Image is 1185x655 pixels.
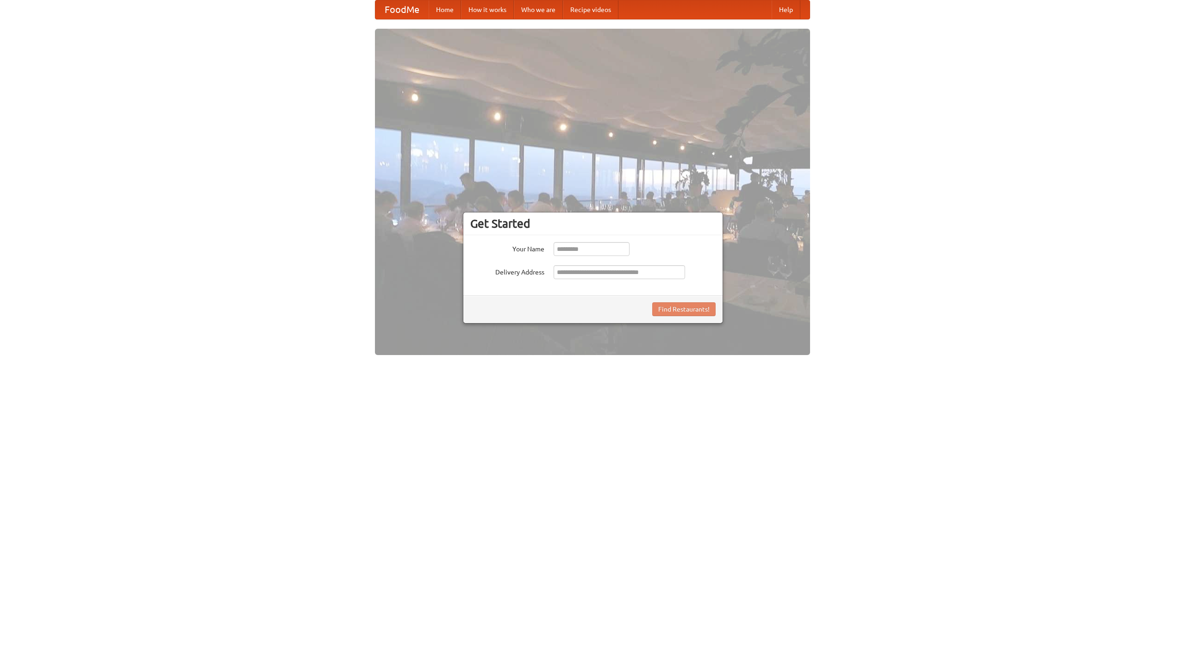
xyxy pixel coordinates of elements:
a: Help [772,0,800,19]
a: FoodMe [375,0,429,19]
button: Find Restaurants! [652,302,716,316]
a: Who we are [514,0,563,19]
a: Home [429,0,461,19]
label: Delivery Address [470,265,544,277]
label: Your Name [470,242,544,254]
a: How it works [461,0,514,19]
a: Recipe videos [563,0,618,19]
h3: Get Started [470,217,716,231]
